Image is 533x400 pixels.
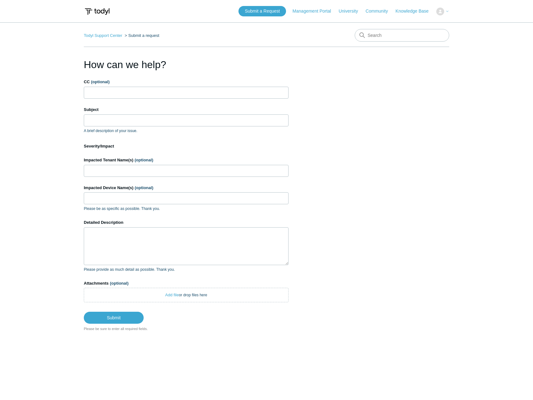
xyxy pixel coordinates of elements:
[84,185,289,191] label: Impacted Device Name(s)
[339,8,364,14] a: University
[84,219,289,226] label: Detailed Description
[84,33,122,38] a: Todyl Support Center
[84,128,289,134] p: A brief description of your issue.
[84,312,144,324] input: Submit
[84,157,289,163] label: Impacted Tenant Name(s)
[84,107,289,113] label: Subject
[84,267,289,272] p: Please provide as much detail as possible. Thank you.
[84,326,289,332] div: Please be sure to enter all required fields.
[135,185,153,190] span: (optional)
[84,6,111,17] img: Todyl Support Center Help Center home page
[84,33,123,38] li: Todyl Support Center
[355,29,449,42] input: Search
[84,57,289,72] h1: How can we help?
[238,6,286,16] a: Submit a Request
[135,158,153,162] span: (optional)
[84,79,289,85] label: CC
[84,280,289,287] label: Attachments
[366,8,394,14] a: Community
[84,143,289,149] label: Severity/Impact
[91,79,110,84] span: (optional)
[293,8,337,14] a: Management Portal
[123,33,159,38] li: Submit a request
[84,206,289,212] p: Please be as specific as possible. Thank you.
[396,8,435,14] a: Knowledge Base
[110,281,129,286] span: (optional)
